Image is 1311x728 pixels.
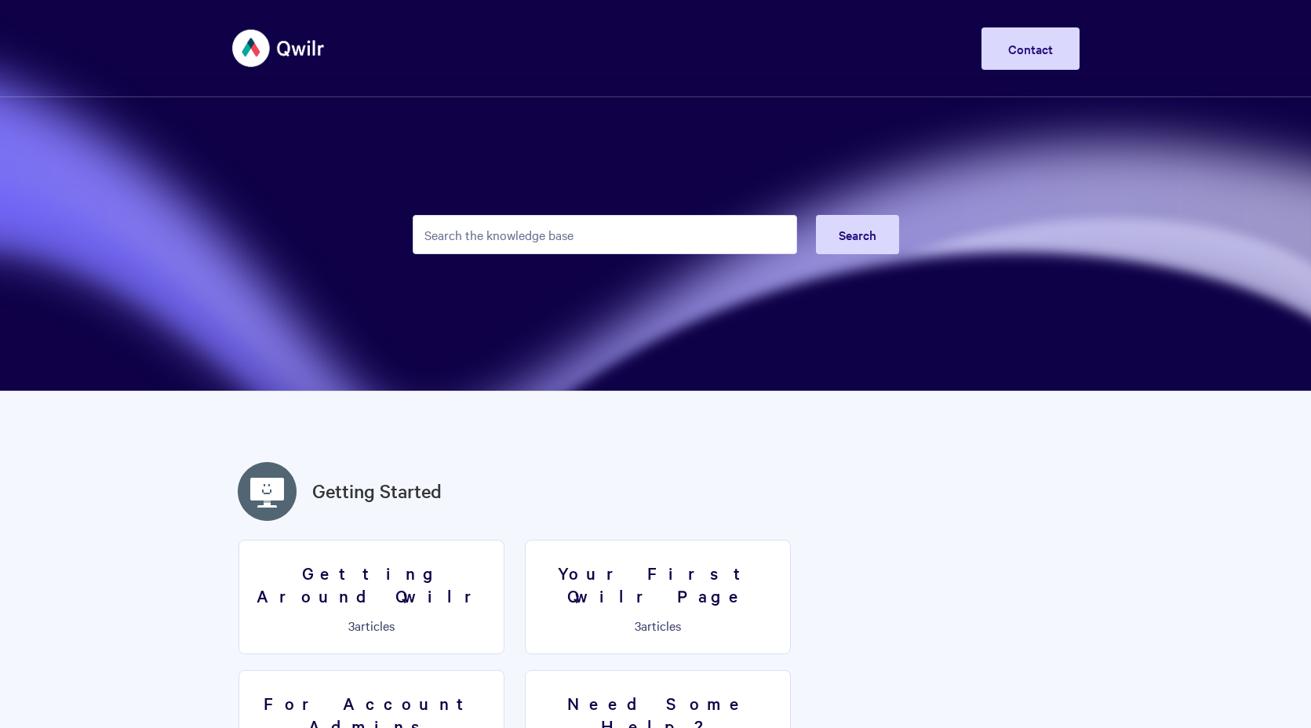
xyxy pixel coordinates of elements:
span: 3 [635,617,641,634]
a: Your First Qwilr Page 3articles [525,540,791,654]
h3: Getting Around Qwilr [249,562,494,606]
button: Search [816,215,899,254]
a: Getting Started [312,477,442,505]
p: articles [535,618,781,632]
a: Contact [981,27,1080,70]
input: Search the knowledge base [413,215,797,254]
span: Search [839,226,876,243]
a: Getting Around Qwilr 3articles [239,540,504,654]
span: 3 [348,617,355,634]
img: Qwilr Help Center [232,19,326,78]
h3: Your First Qwilr Page [535,562,781,606]
p: articles [249,618,494,632]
